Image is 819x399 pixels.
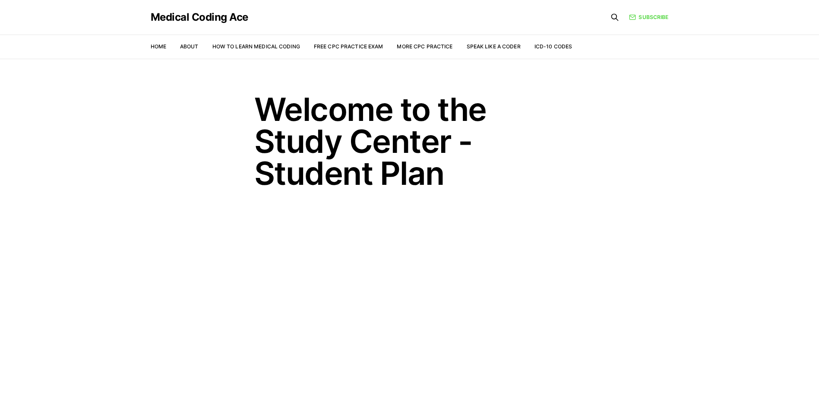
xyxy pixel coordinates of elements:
a: Free CPC Practice Exam [314,43,383,50]
a: Speak Like a Coder [467,43,521,50]
h1: Welcome to the Study Center - Student Plan [254,93,565,189]
a: Home [151,43,166,50]
a: Subscribe [629,13,668,21]
a: About [180,43,199,50]
a: ICD-10 Codes [534,43,572,50]
a: More CPC Practice [397,43,452,50]
a: How to Learn Medical Coding [212,43,300,50]
a: Medical Coding Ace [151,12,248,22]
